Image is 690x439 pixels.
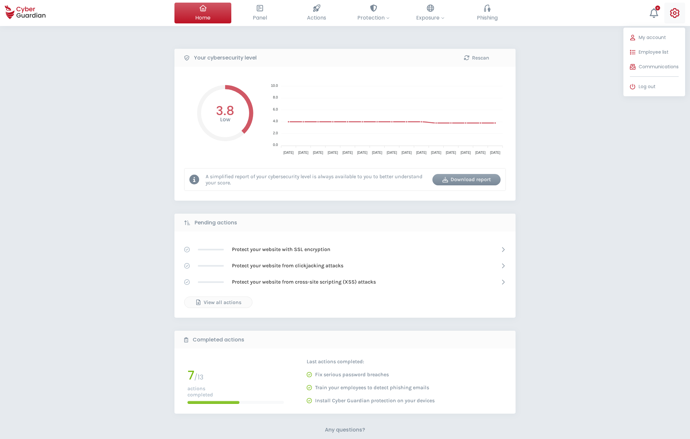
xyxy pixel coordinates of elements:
button: Employee list [623,46,685,59]
p: Fix serious password breaches [315,371,389,378]
button: Home [174,3,231,23]
tspan: [DATE] [490,151,501,154]
tspan: [DATE] [283,151,294,154]
button: Exposure [402,3,459,23]
tspan: [DATE] [342,151,353,154]
button: Log out [623,80,685,93]
button: Phishing [459,3,516,23]
button: View all actions [184,297,252,308]
tspan: [DATE] [313,151,323,154]
p: Train your employees to detect phishing emails [315,384,429,391]
tspan: 2.0 [273,131,278,135]
div: + [655,6,660,10]
h3: Any questions? [325,427,365,433]
button: Panel [231,3,288,23]
tspan: [DATE] [416,151,427,154]
button: My accountEmployee listCommunicationsLog out [664,3,685,23]
span: Panel [253,14,267,22]
span: Exposure [416,14,444,22]
p: actions [187,385,284,392]
p: Protect your website from cross-site scripting (XSS) attacks [232,278,376,286]
tspan: 6.0 [273,107,278,111]
tspan: [DATE] [328,151,338,154]
p: Protect your website with SSL encryption [232,246,330,253]
p: Install Cyber Guardian protection on your devices [315,397,435,404]
tspan: 8.0 [273,95,278,99]
button: Rescan [442,52,511,63]
p: completed [187,392,284,398]
b: Pending actions [195,219,237,227]
button: Communications [623,60,685,73]
tspan: [DATE] [372,151,382,154]
tspan: 10.0 [271,84,278,87]
p: A simplified report of your cybersecurity level is always available to you to better understand y... [206,173,428,186]
tspan: [DATE] [431,151,441,154]
button: My account [623,31,685,44]
tspan: [DATE] [461,151,471,154]
tspan: [DATE] [446,151,456,154]
button: Protection [345,3,402,23]
span: Employee list [639,49,669,56]
tspan: 0.0 [273,143,278,147]
button: Download report [432,174,501,185]
tspan: [DATE] [387,151,397,154]
b: Completed actions [193,336,244,344]
span: Actions [307,14,326,22]
h1: 7 [187,369,194,381]
tspan: 4.0 [273,119,278,123]
span: Protection [357,14,390,22]
span: Phishing [477,14,498,22]
p: Last actions completed: [307,358,435,365]
div: Download report [437,176,496,183]
tspan: [DATE] [357,151,368,154]
tspan: [DATE] [402,151,412,154]
div: View all actions [189,299,247,306]
span: Log out [639,83,656,90]
span: My account [639,34,666,41]
span: Home [195,14,211,22]
tspan: [DATE] [475,151,486,154]
p: Protect your website from clickjacking attacks [232,262,343,269]
span: Communications [639,63,679,70]
b: Your cybersecurity level [194,54,257,62]
span: / 13 [194,373,203,382]
tspan: [DATE] [298,151,309,154]
div: Rescan [447,54,506,62]
button: Actions [288,3,345,23]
